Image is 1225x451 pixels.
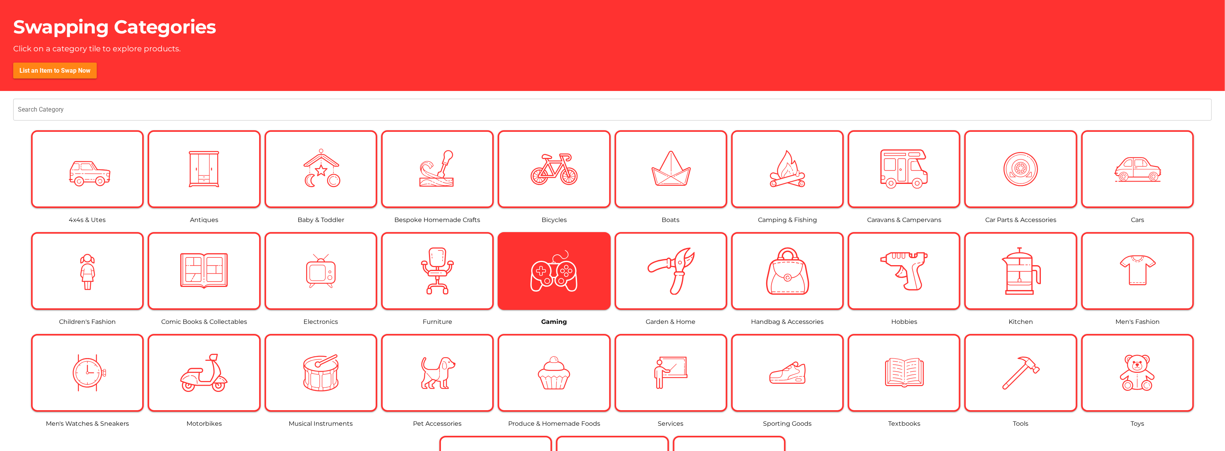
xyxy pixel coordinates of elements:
[13,63,97,79] button: List an Item to Swap Now
[1115,318,1160,325] a: Men's Fashion
[413,420,462,427] a: Pet Accessories
[18,99,1207,121] input: Search Category
[985,216,1056,224] a: Car Parts & Accessories
[186,420,222,427] a: Motorbikes
[1131,420,1144,427] a: Toys
[758,216,817,224] a: Camping & Fishing
[1009,318,1033,325] a: Kitchen
[303,318,338,325] a: Electronics
[1131,216,1144,224] a: Cars
[541,318,567,325] a: Gaming
[13,44,181,53] p: Click on a category tile to explore products.
[508,420,600,427] a: Produce & Homemade Foods
[395,216,481,224] a: Bespoke Homemade Crafts
[542,216,567,224] a: Bicycles
[289,420,353,427] a: Musical Instruments
[1013,420,1029,427] a: Tools
[13,16,246,38] h1: Swapping Categories
[161,318,247,325] a: Comic Books & Collectables
[46,420,129,427] a: Men's Watches & Sneakers
[69,216,106,224] a: 4x4s & Utes
[751,318,824,325] a: Handbag & Accessories
[423,318,452,325] a: Furniture
[19,67,91,74] span: List an Item to Swap Now
[658,420,684,427] a: Services
[298,216,344,224] a: Baby & Toddler
[888,420,920,427] a: Textbooks
[763,420,812,427] a: Sporting Goods
[190,216,218,224] a: Antiques
[59,318,116,325] a: Children's Fashion
[867,216,941,224] a: Caravans & Campervans
[891,318,917,325] a: Hobbies
[662,216,680,224] a: Boats
[646,318,696,325] a: Garden & Home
